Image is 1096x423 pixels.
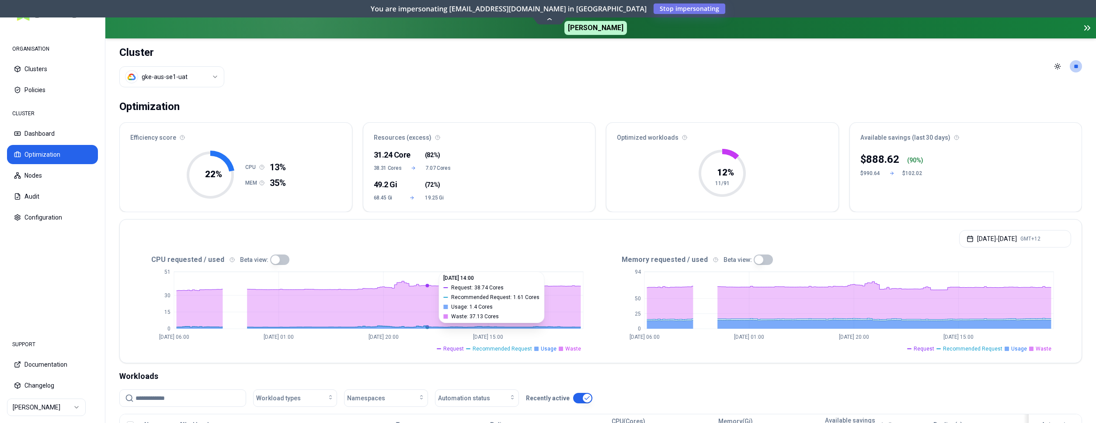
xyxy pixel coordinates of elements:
h1: Cluster [119,45,224,59]
div: $102.02 [902,170,923,177]
span: Recommended Request [943,345,1002,352]
div: Optimized workloads [606,123,839,147]
tspan: 22 % [205,169,222,179]
h1: CPU [245,164,259,171]
div: ORGANISATION [7,40,98,58]
div: gke-aus-se1-uat [142,72,188,81]
button: Changelog [7,376,98,395]
p: Beta view: [724,255,752,264]
span: Waste [565,345,581,352]
tspan: 11/91 [715,180,730,186]
button: Automation status [435,389,519,407]
div: Optimization [119,98,180,115]
div: CLUSTER [7,105,98,122]
div: 31.24 Core [374,149,400,161]
h1: MEM [245,179,259,186]
tspan: 0 [167,326,170,332]
span: Request [914,345,934,352]
button: Workload types [253,389,337,407]
button: Audit [7,187,98,206]
span: Workload types [256,394,301,402]
tspan: [DATE] 15:00 [473,334,503,340]
span: Request [443,345,464,352]
tspan: [DATE] 15:00 [943,334,974,340]
span: ( ) [425,151,440,159]
tspan: [DATE] 20:00 [369,334,399,340]
tspan: [DATE] 06:00 [630,334,660,340]
tspan: 94 [635,269,641,275]
span: ( ) [425,180,440,189]
span: Namespaces [347,394,385,402]
p: Beta view: [240,255,268,264]
button: Namespaces [344,389,428,407]
div: Memory requested / used [601,254,1071,265]
span: Automation status [438,394,490,402]
button: Optimization [7,145,98,164]
span: 38.31 Cores [374,165,402,172]
span: Usage [541,345,557,352]
div: $990.64 [860,170,881,177]
button: Dashboard [7,124,98,143]
tspan: 25 [635,311,641,317]
div: Workloads [119,370,1082,382]
div: Available savings (last 30 days) [850,123,1082,147]
p: Recently active [526,394,570,402]
div: CPU requested / used [130,254,601,265]
button: Documentation [7,355,98,374]
img: gcp [127,72,136,81]
tspan: [DATE] 20:00 [839,334,869,340]
tspan: [DATE] 06:00 [159,334,189,340]
tspan: 50 [635,296,641,302]
tspan: 12 % [717,167,734,178]
span: Waste [1036,345,1051,352]
button: Nodes [7,166,98,185]
div: SUPPORT [7,336,98,353]
span: 35% [270,177,286,189]
tspan: 0 [638,326,641,332]
div: Efficiency score [120,123,352,147]
button: Clusters [7,59,98,79]
button: [DATE]-[DATE]GMT+12 [959,230,1071,248]
span: 72% [427,180,438,189]
tspan: [DATE] 01:00 [264,334,294,340]
div: 49.2 Gi [374,179,400,191]
tspan: 15 [164,309,170,315]
tspan: 51 [164,269,170,275]
button: Select a value [119,66,224,87]
p: 90 [909,156,916,165]
button: Policies [7,80,98,100]
tspan: [DATE] 01:00 [734,334,764,340]
span: 19.25 Gi [425,194,451,201]
div: Resources (excess) [363,123,595,147]
span: 7.07 Cores [425,165,450,172]
div: ( %) [907,156,923,165]
span: Usage [1011,345,1027,352]
tspan: 30 [164,292,170,299]
span: 68.45 Gi [374,194,400,201]
span: GMT+12 [1020,235,1040,242]
span: 13% [270,161,286,173]
p: 888.62 [866,152,899,166]
span: [PERSON_NAME] [564,21,627,35]
span: Recommended Request [473,345,532,352]
span: 82% [427,151,438,159]
button: Configuration [7,208,98,227]
div: $ [860,152,899,166]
